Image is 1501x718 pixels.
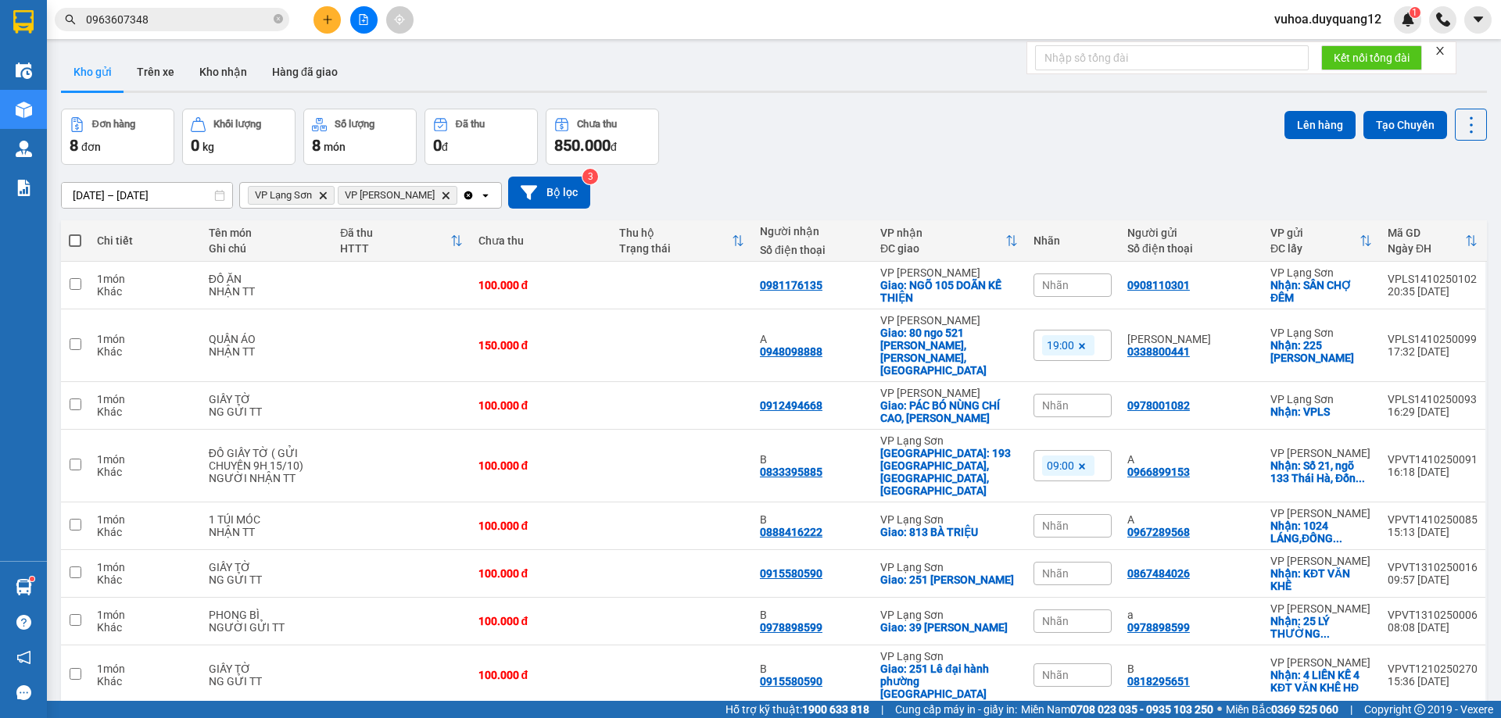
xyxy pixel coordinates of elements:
[30,577,34,581] sup: 1
[478,459,604,472] div: 100.000 đ
[760,333,865,345] div: A
[441,191,450,200] svg: Delete
[318,191,328,200] svg: Delete
[313,6,341,34] button: plus
[760,663,865,675] div: B
[1021,701,1213,718] span: Miền Nam
[880,573,1018,586] div: Giao: 251 LÊ ĐẠI HÀNH
[1284,111,1356,139] button: Lên hàng
[478,234,604,247] div: Chưa thu
[478,615,604,627] div: 100.000 đ
[880,650,1018,663] div: VP Lạng Sơn
[1388,405,1478,418] div: 16:29 [DATE]
[880,561,1018,573] div: VP Lạng Sơn
[425,109,538,165] button: Đã thu0đ
[478,669,604,681] div: 100.000 đ
[209,526,325,538] div: NHẬN TT
[880,266,1018,279] div: VP [PERSON_NAME]
[1270,393,1372,405] div: VP Lạng Sơn
[760,345,822,358] div: 0948098888
[1388,573,1478,586] div: 09:57 [DATE]
[70,136,78,155] span: 8
[97,663,192,675] div: 1 món
[213,119,261,130] div: Khối lượng
[1042,520,1069,532] span: Nhãn
[1127,513,1255,526] div: A
[1270,602,1372,615] div: VP [PERSON_NAME]
[1388,285,1478,298] div: 20:35 [DATE]
[1321,45,1422,70] button: Kết nối tổng đài
[16,685,31,700] span: message
[97,561,192,573] div: 1 món
[1042,279,1069,291] span: Nhãn
[1436,13,1450,27] img: phone-icon
[255,189,312,202] span: VP Lạng Sơn
[274,13,283,27] span: close-circle
[880,663,1018,700] div: Giao: 251 Lê đại hành phường đông kinh
[760,567,822,580] div: 0915580590
[880,399,1018,424] div: Giao: PÁC BÓ NÙNG CHÍ CAO, CAO BẰNG
[61,53,124,91] button: Kho gửi
[1127,567,1190,580] div: 0867484026
[760,244,865,256] div: Số điện thoại
[340,242,450,255] div: HTTT
[1380,220,1485,262] th: Toggle SortBy
[1127,609,1255,621] div: a
[1388,333,1478,345] div: VPLS1410250099
[478,339,604,352] div: 150.000 đ
[1414,704,1425,715] span: copyright
[16,650,31,665] span: notification
[97,273,192,285] div: 1 món
[97,466,192,478] div: Khác
[1271,703,1338,716] strong: 0369 525 060
[478,279,604,291] div: 100.000 đ
[202,141,214,153] span: kg
[802,703,869,716] strong: 1900 633 818
[1035,45,1309,70] input: Nhập số tổng đài
[1471,13,1485,27] span: caret-down
[611,220,752,262] th: Toggle SortBy
[97,609,192,621] div: 1 món
[312,136,321,155] span: 8
[209,573,325,586] div: NG GỬI TT
[1127,675,1190,688] div: 0818295651
[1047,338,1074,352] span: 19:00
[1388,345,1478,358] div: 17:32 [DATE]
[508,177,590,209] button: Bộ lọc
[1270,242,1359,255] div: ĐC lấy
[546,109,659,165] button: Chưa thu850.000đ
[1388,609,1478,621] div: VPVT1310250006
[1270,555,1372,567] div: VP [PERSON_NAME]
[1042,615,1069,627] span: Nhãn
[209,472,325,484] div: NGƯỜI NHẬN TT
[1320,627,1330,640] span: ...
[1388,273,1478,285] div: VPLS1410250102
[1388,513,1478,526] div: VPVT1410250085
[358,14,369,25] span: file-add
[322,14,333,25] span: plus
[1270,459,1372,484] div: Nhận: Số 21, ngõ 133 Thái Hà, Đống Đa, Hà Nội
[16,180,32,196] img: solution-icon
[895,701,1017,718] span: Cung cấp máy in - giấy in:
[1226,701,1338,718] span: Miền Bắc
[65,14,76,25] span: search
[1127,466,1190,478] div: 0966899153
[97,345,192,358] div: Khác
[1388,453,1478,466] div: VPVT1410250091
[456,119,485,130] div: Đã thu
[13,10,34,34] img: logo-vxr
[611,141,617,153] span: đ
[274,14,283,23] span: close-circle
[16,615,31,630] span: question-circle
[1356,472,1365,484] span: ...
[1127,663,1255,675] div: B
[760,466,822,478] div: 0833395885
[97,526,192,538] div: Khác
[880,242,1005,255] div: ĐC giao
[1333,532,1342,545] span: ...
[1042,669,1069,681] span: Nhãn
[1270,405,1372,418] div: Nhận: VPLS
[1350,701,1352,718] span: |
[554,136,611,155] span: 850.000
[209,393,325,405] div: GIẤY TỜ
